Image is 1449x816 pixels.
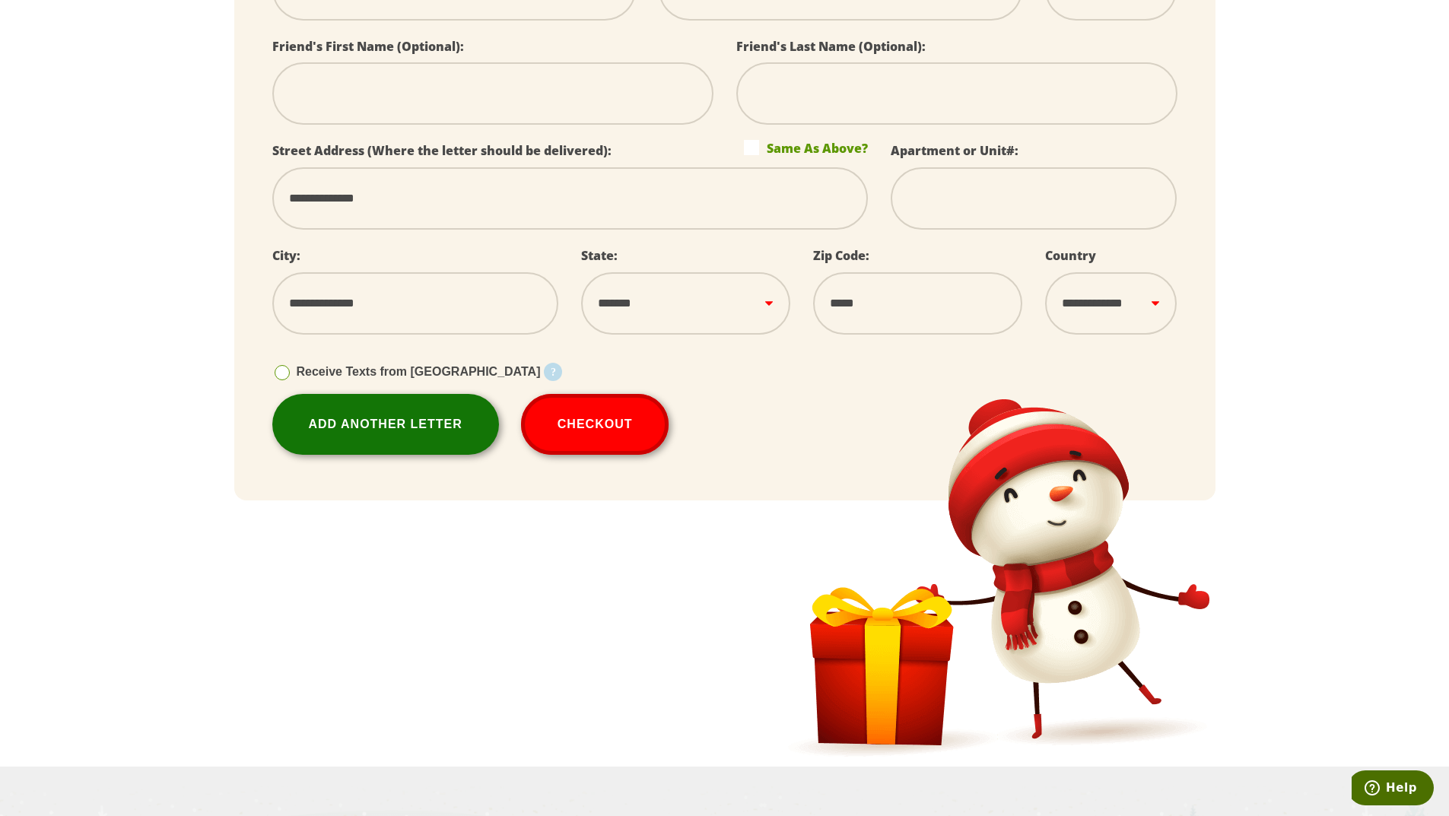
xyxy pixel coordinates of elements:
[1352,770,1434,808] iframe: Opens a widget where you can find more information
[297,365,541,378] span: Receive Texts from [GEOGRAPHIC_DATA]
[1045,247,1096,264] label: Country
[778,391,1215,763] img: Snowman
[272,142,612,159] label: Street Address (Where the letter should be delivered):
[736,38,926,55] label: Friend's Last Name (Optional):
[813,247,869,264] label: Zip Code:
[272,394,499,455] a: Add Another Letter
[521,394,669,455] button: Checkout
[581,247,618,264] label: State:
[272,247,300,264] label: City:
[891,142,1018,159] label: Apartment or Unit#:
[272,38,464,55] label: Friend's First Name (Optional):
[744,140,868,155] label: Same As Above?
